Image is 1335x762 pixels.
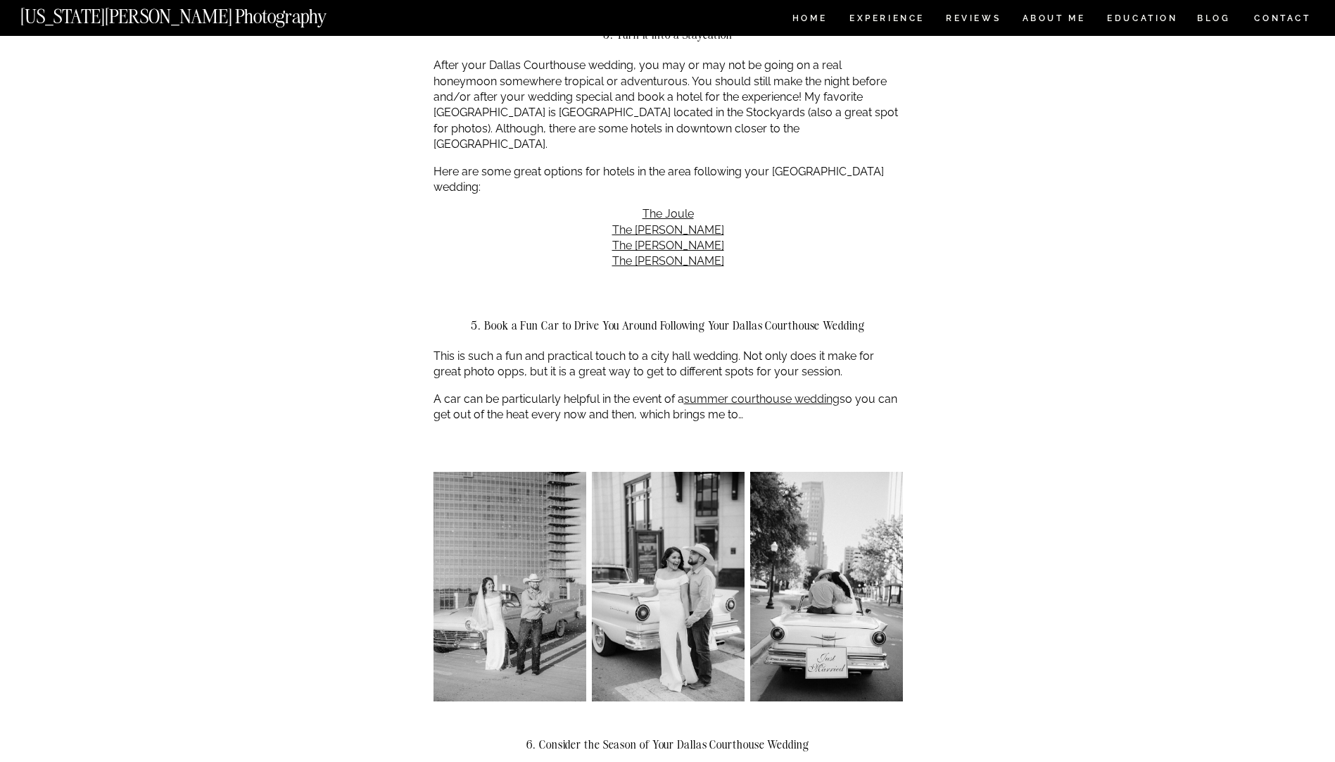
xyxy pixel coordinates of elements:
img: dallas courthouse wedding with dfw vintage cars [434,472,586,701]
p: Here are some great options for hotels in the area following your [GEOGRAPHIC_DATA] wedding: [434,164,903,196]
a: The [PERSON_NAME] [612,223,724,237]
a: BLOG [1197,14,1231,26]
a: [US_STATE][PERSON_NAME] Photography [20,7,374,19]
p: A car can be particularly helpful in the event of a so you can get out of the heat every now and ... [434,392,903,423]
img: dallas courthouse wedding with dfw vintage cars [592,472,745,701]
h2: 5. Turn it into a Staycation [434,28,903,41]
a: summer courthouse wedding [684,392,840,406]
a: CONTACT [1253,11,1312,26]
a: ABOUT ME [1022,14,1086,26]
img: dallas courthouse wedding with dfw vintage cars [750,472,903,701]
a: The [PERSON_NAME] [612,239,724,252]
a: HOME [790,14,830,26]
a: The [PERSON_NAME] [612,254,724,268]
h2: 6. Consider the Season of Your Dallas Courthouse Wedding [434,738,903,751]
a: EDUCATION [1106,14,1179,26]
a: REVIEWS [946,14,999,26]
h2: 5. Book a Fun Car to Drive You Around Following Your Dallas Courthouse Wedding [434,319,903,332]
a: Experience [849,14,923,26]
p: After your Dallas Courthouse wedding, you may or may not be going on a real honeymoon somewhere t... [434,58,903,152]
a: The Joule [643,207,694,220]
p: This is such a fun and practical touch to a city hall wedding. Not only does it make for great ph... [434,349,903,380]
